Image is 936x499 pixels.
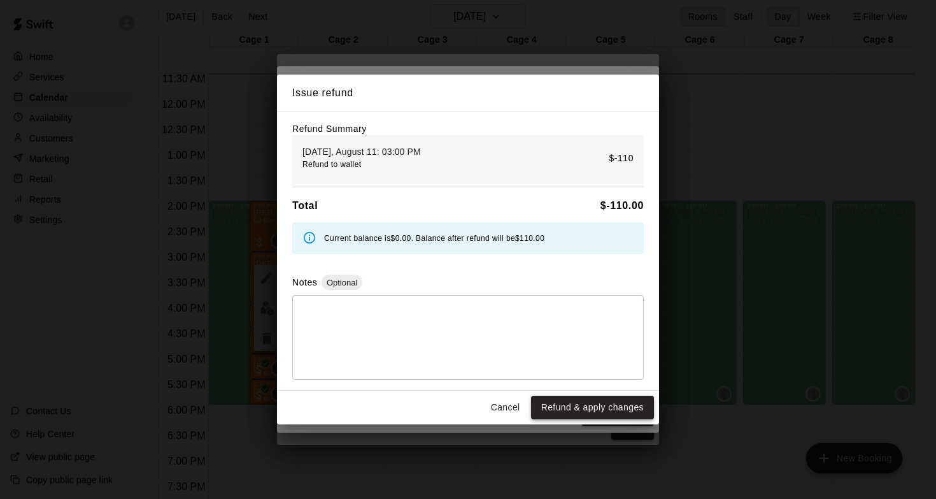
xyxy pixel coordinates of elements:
label: Refund Summary [292,124,367,134]
p: $-110 [609,152,634,165]
button: Refund & apply changes [531,396,654,419]
span: Current balance is $0.00 . Balance after refund will be $110.00 [324,234,544,243]
button: Cancel [485,396,526,419]
span: Refund to wallet [302,160,361,169]
p: [DATE], August 11: 03:00 PM [302,145,421,158]
label: Notes [292,277,317,287]
h2: Issue refund [277,75,659,112]
span: Optional [322,278,362,287]
h6: $ -110.00 [600,198,644,214]
h6: Total [292,198,318,214]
